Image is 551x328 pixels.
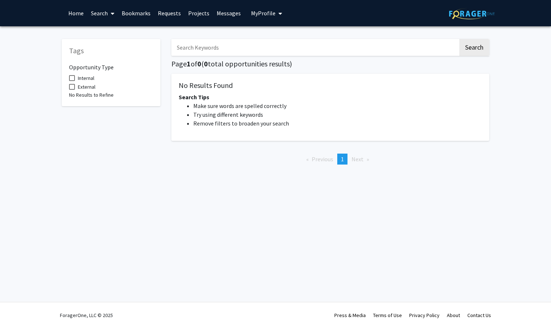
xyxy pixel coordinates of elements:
a: Requests [167,0,197,26]
h5: No Results Found [179,81,482,90]
a: Bookmarks [131,0,167,26]
span: Internal [78,74,94,82]
a: Projects [197,0,226,26]
span: No Results to Refine [69,92,114,98]
a: Contact Us [467,312,491,319]
img: ForagerOne Logo [449,8,495,19]
a: Home [77,0,100,26]
h6: Opportunity Type [69,58,153,71]
h5: Page of ( total opportunities results) [171,59,489,68]
a: Press & Media [334,312,366,319]
a: Search [100,0,131,26]
button: Search [459,39,489,56]
div: ForagerOne, LLC © 2025 [60,302,113,328]
span: External [78,82,95,91]
a: Messages [226,0,257,26]
span: Previous [312,155,333,163]
li: Remove filters to broaden your search [193,119,482,128]
span: Search Tips [179,93,209,101]
span: My Profile [264,9,288,17]
ul: Pagination [171,154,489,165]
a: Privacy Policy [409,312,440,319]
a: About [447,312,460,319]
a: Terms of Use [373,312,402,319]
h5: Tags [69,46,153,55]
img: Johns Hopkins University Logo [62,7,75,20]
span: 0 [204,59,208,68]
span: Next [351,155,364,163]
li: Try using different keywords [193,110,482,119]
span: 1 [341,155,344,163]
span: 1 [187,59,191,68]
li: Make sure words are spelled correctly [193,101,482,110]
input: Search Keywords [171,39,458,56]
span: 0 [197,59,201,68]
